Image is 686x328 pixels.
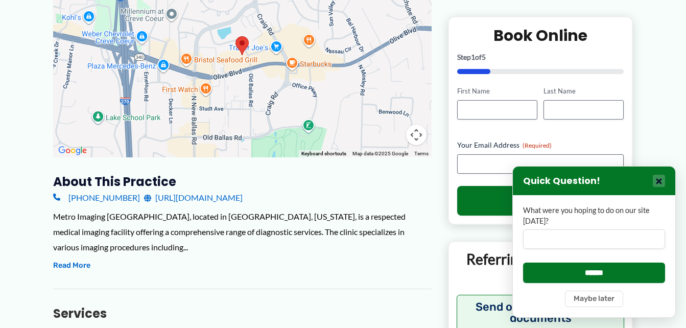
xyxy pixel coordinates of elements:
a: Open this area in Google Maps (opens a new window) [56,144,89,157]
span: Map data ©2025 Google [352,151,408,156]
h2: Book Online [457,26,624,45]
span: 1 [471,53,475,61]
button: Map camera controls [406,125,427,145]
div: Metro Imaging [GEOGRAPHIC_DATA], located in [GEOGRAPHIC_DATA], [US_STATE], is a respected medical... [53,209,432,254]
a: Terms (opens in new tab) [414,151,429,156]
label: Your Email Address [457,140,624,150]
p: Referring Providers and Staff [457,250,625,287]
label: Last Name [543,86,624,96]
button: Read More [53,260,90,272]
span: (Required) [523,142,552,149]
img: Google [56,144,89,157]
h3: About this practice [53,174,432,190]
label: First Name [457,86,537,96]
a: [URL][DOMAIN_NAME] [144,190,243,205]
p: Step of [457,54,624,61]
span: 5 [482,53,486,61]
label: What were you hoping to do on our site [DATE]? [523,205,665,226]
h3: Services [53,306,432,321]
button: Maybe later [565,291,623,307]
a: [PHONE_NUMBER] [53,190,140,205]
button: Close [653,175,665,187]
button: Keyboard shortcuts [301,150,346,157]
h3: Quick Question! [523,175,600,187]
